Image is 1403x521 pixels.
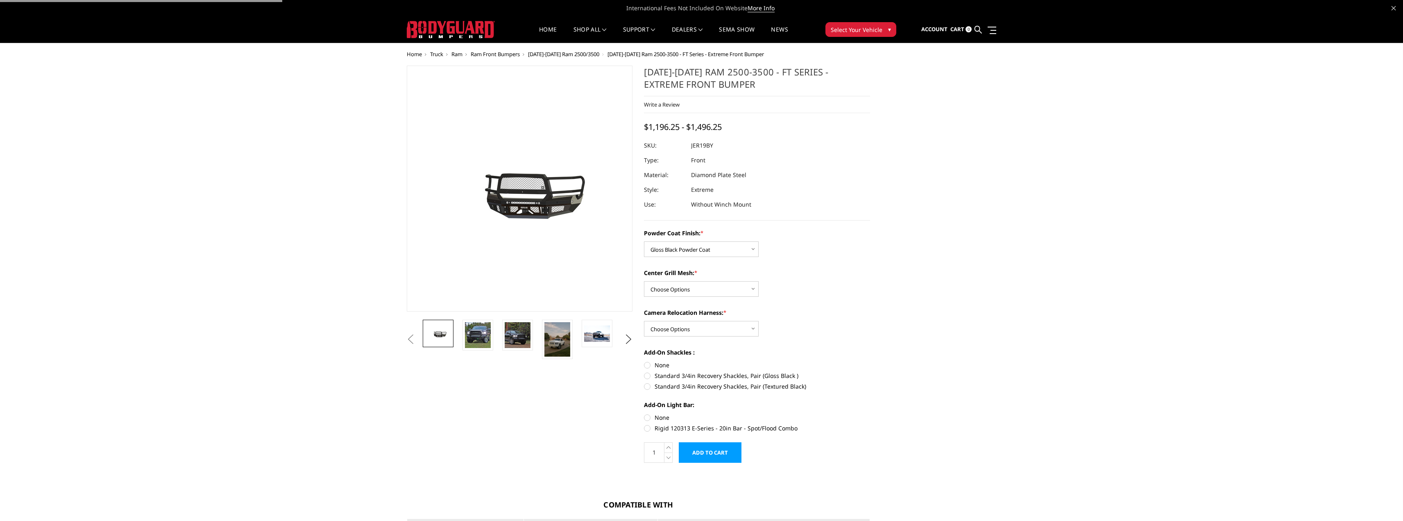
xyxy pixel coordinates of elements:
[407,21,495,38] img: BODYGUARD BUMPERS
[644,229,870,237] label: Powder Coat Finish:
[691,168,746,182] dd: Diamond Plate Steel
[644,138,685,153] dt: SKU:
[719,27,755,43] a: SEMA Show
[430,50,443,58] a: Truck
[672,27,703,43] a: Dealers
[644,66,870,96] h1: [DATE]-[DATE] Ram 2500-3500 - FT Series - Extreme Front Bumper
[405,333,417,346] button: Previous
[465,322,491,348] img: 2019-2025 Ram 2500-3500 - FT Series - Extreme Front Bumper
[950,25,964,33] span: Cart
[644,197,685,212] dt: Use:
[644,268,870,277] label: Center Grill Mesh:
[644,371,870,380] label: Standard 3/4in Recovery Shackles, Pair (Gloss Black )
[607,50,764,58] span: [DATE]-[DATE] Ram 2500-3500 - FT Series - Extreme Front Bumper
[691,138,713,153] dd: JER19BY
[888,25,891,34] span: ▾
[921,18,947,41] a: Account
[748,4,775,12] a: More Info
[644,361,870,369] label: None
[644,168,685,182] dt: Material:
[921,25,947,33] span: Account
[771,27,788,43] a: News
[679,442,741,463] input: Add to Cart
[584,325,610,342] img: 2019-2025 Ram 2500-3500 - FT Series - Extreme Front Bumper
[644,153,685,168] dt: Type:
[623,27,655,43] a: Support
[528,50,599,58] a: [DATE]-[DATE] Ram 2500/3500
[539,27,557,43] a: Home
[644,101,680,108] a: Write a Review
[644,413,870,422] label: None
[544,322,570,357] img: 2019-2025 Ram 2500-3500 - FT Series - Extreme Front Bumper
[966,26,972,32] span: 0
[644,400,870,409] label: Add-On Light Bar:
[471,50,520,58] a: Ram Front Bumpers
[425,328,451,339] img: 2019-2025 Ram 2500-3500 - FT Series - Extreme Front Bumper
[407,499,870,510] h3: Compatible With
[622,333,635,346] button: Next
[691,197,751,212] dd: Without Winch Mount
[691,182,714,197] dd: Extreme
[691,153,705,168] dd: Front
[831,25,882,34] span: Select Your Vehicle
[950,18,972,41] a: Cart 0
[644,382,870,391] label: Standard 3/4in Recovery Shackles, Pair (Textured Black)
[505,322,530,348] img: 2019-2025 Ram 2500-3500 - FT Series - Extreme Front Bumper
[644,424,870,432] label: Rigid 120313 E-Series - 20in Bar - Spot/Flood Combo
[644,121,722,132] span: $1,196.25 - $1,496.25
[825,22,896,37] button: Select Your Vehicle
[451,50,462,58] a: Ram
[407,50,422,58] a: Home
[407,66,633,312] a: 2019-2025 Ram 2500-3500 - FT Series - Extreme Front Bumper
[644,182,685,197] dt: Style:
[644,348,870,357] label: Add-On Shackles :
[644,308,870,317] label: Camera Relocation Harness:
[573,27,607,43] a: shop all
